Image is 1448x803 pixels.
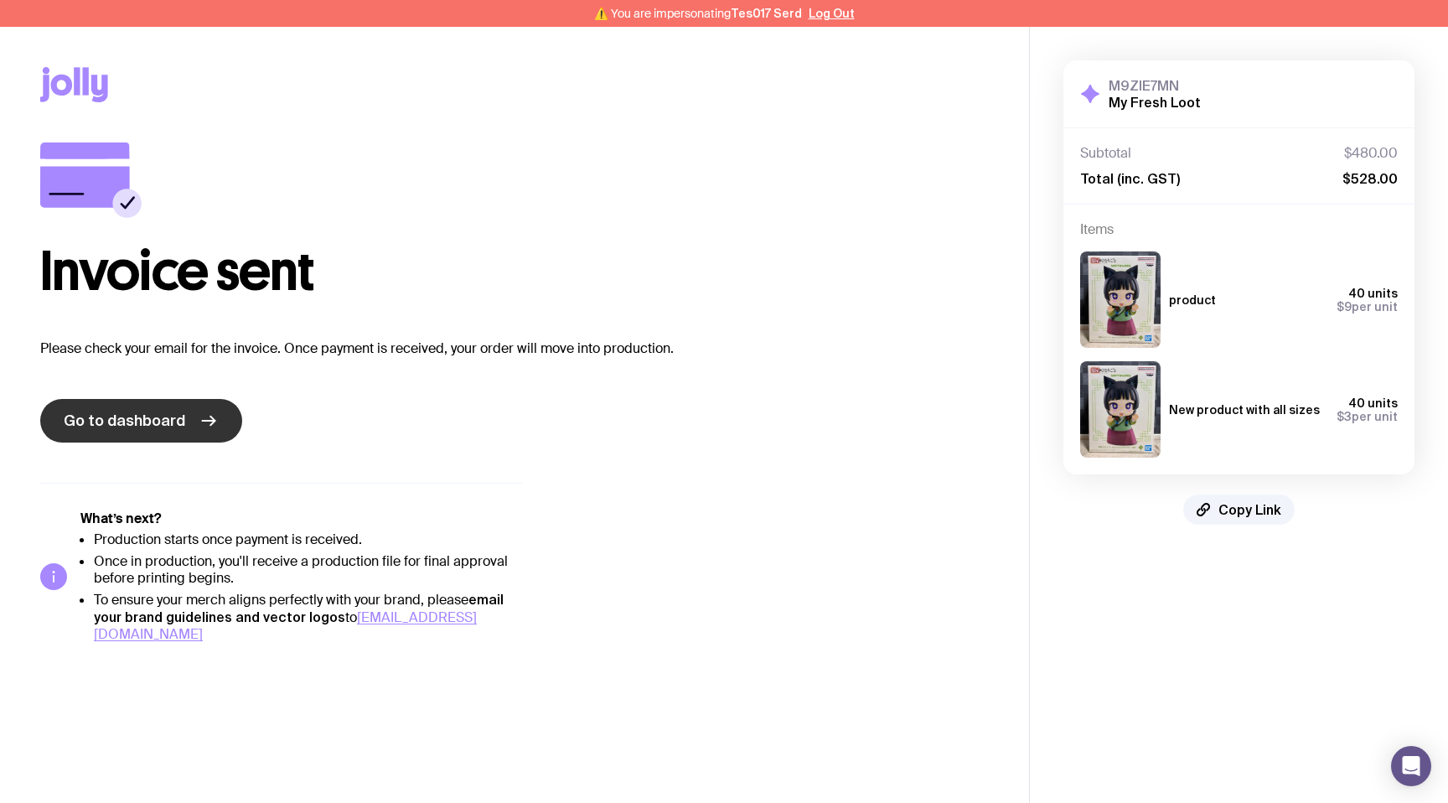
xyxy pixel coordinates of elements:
p: Please check your email for the invoice. Once payment is received, your order will move into prod... [40,339,989,359]
span: 40 units [1348,287,1398,300]
span: ⚠️ You are impersonating [594,7,802,20]
li: Once in production, you'll receive a production file for final approval before printing begins. [94,553,523,587]
span: Total (inc. GST) [1080,170,1180,187]
li: Production starts once payment is received. [94,531,523,548]
li: To ensure your merch aligns perfectly with your brand, please to [94,591,523,643]
h3: product [1169,293,1216,307]
h3: New product with all sizes [1169,403,1320,417]
h2: My Fresh Loot [1109,94,1201,111]
a: Go to dashboard [40,399,242,443]
span: Subtotal [1080,145,1131,162]
span: Tes017 Serd [731,7,802,20]
div: Open Intercom Messenger [1391,746,1431,786]
h1: Invoice sent [40,245,989,298]
button: Copy Link [1183,495,1295,525]
a: [EMAIL_ADDRESS][DOMAIN_NAME] [94,609,477,643]
span: per unit [1337,410,1398,423]
span: $9 [1337,300,1352,313]
span: Go to dashboard [64,411,185,431]
button: Log Out [809,7,855,20]
span: per unit [1337,300,1398,313]
span: 40 units [1348,396,1398,410]
h3: M9ZIE7MN [1109,77,1201,94]
span: Copy Link [1218,501,1281,518]
h4: Items [1080,221,1398,238]
span: $480.00 [1344,145,1398,162]
span: $528.00 [1342,170,1398,187]
span: $3 [1337,410,1352,423]
h5: What’s next? [80,510,523,527]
